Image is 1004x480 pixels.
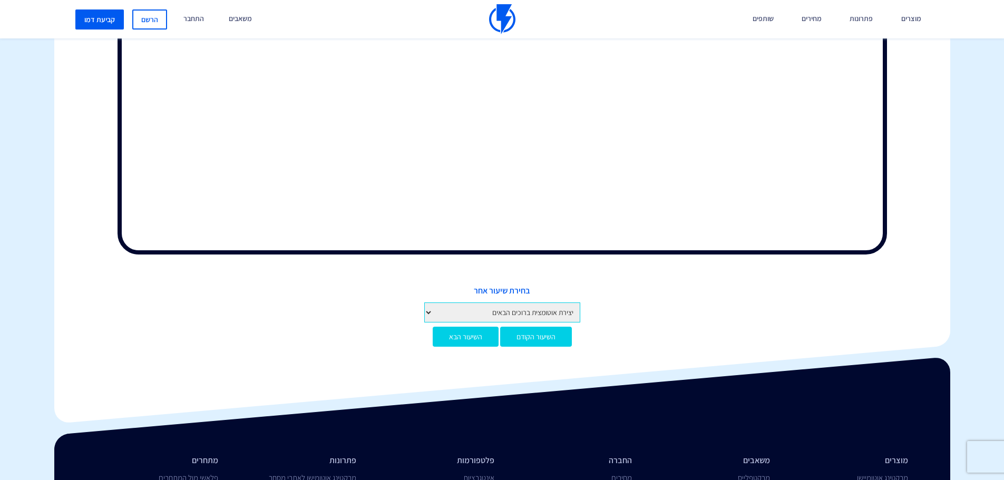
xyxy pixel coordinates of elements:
[510,455,632,467] li: החברה
[433,327,499,347] a: השיעור הבא
[75,9,124,30] a: קביעת דמו
[500,327,572,347] a: השיעור הקודם
[62,285,942,297] span: בחירת שיעור אחר
[648,455,770,467] li: משאבים
[96,455,219,467] li: מתחרים
[786,455,908,467] li: מוצרים
[132,9,167,30] a: הרשם
[372,455,494,467] li: פלטפורמות
[234,455,356,467] li: פתרונות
